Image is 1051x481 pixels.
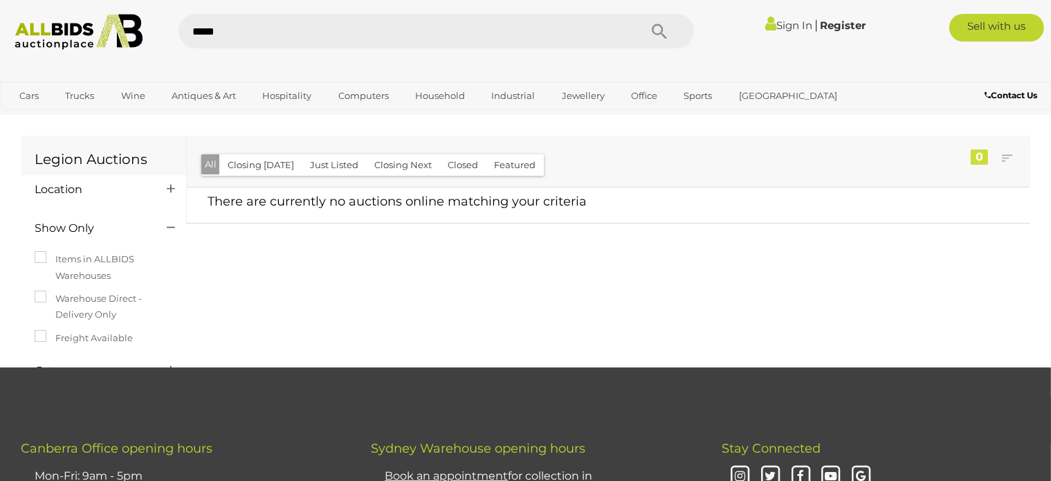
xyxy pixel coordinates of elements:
[985,88,1041,103] a: Contact Us
[302,154,367,176] button: Just Listed
[201,154,220,174] button: All
[622,84,666,107] a: Office
[112,84,154,107] a: Wine
[35,152,172,167] h1: Legion Auctions
[406,84,474,107] a: Household
[35,330,133,346] label: Freight Available
[21,441,212,456] span: Canberra Office opening hours
[56,84,103,107] a: Trucks
[675,84,721,107] a: Sports
[35,291,172,323] label: Warehouse Direct - Delivery Only
[253,84,320,107] a: Hospitality
[208,194,587,209] span: There are currently no auctions online matching your criteria
[35,222,146,235] h4: Show Only
[730,84,846,107] a: [GEOGRAPHIC_DATA]
[814,17,818,33] span: |
[35,365,146,377] h4: Category
[366,154,440,176] button: Closing Next
[329,84,398,107] a: Computers
[971,149,988,165] div: 0
[553,84,614,107] a: Jewellery
[219,154,302,176] button: Closing [DATE]
[8,14,149,50] img: Allbids.com.au
[10,84,48,107] a: Cars
[163,84,245,107] a: Antiques & Art
[949,14,1044,42] a: Sell with us
[820,19,866,32] a: Register
[35,183,146,196] h4: Location
[35,251,172,284] label: Items in ALLBIDS Warehouses
[765,19,812,32] a: Sign In
[722,441,821,456] span: Stay Connected
[985,90,1037,100] b: Contact Us
[486,154,544,176] button: Featured
[439,154,486,176] button: Closed
[371,441,585,456] span: Sydney Warehouse opening hours
[625,14,694,48] button: Search
[482,84,544,107] a: Industrial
